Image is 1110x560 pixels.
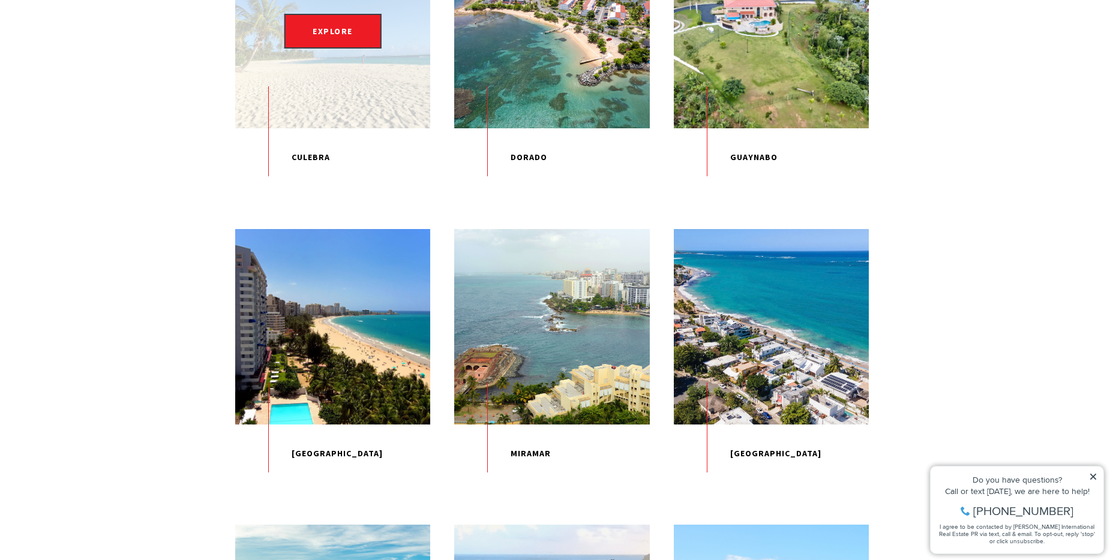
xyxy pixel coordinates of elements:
a: EXPLORE Miramar [454,229,649,483]
div: Call or text [DATE], we are here to help! [13,38,173,47]
span: I agree to be contacted by [PERSON_NAME] International Real Estate PR via text, call & email. To ... [15,74,171,97]
a: EXPLORE [GEOGRAPHIC_DATA] [674,229,869,483]
p: [GEOGRAPHIC_DATA] [235,424,430,483]
div: Do you have questions? [13,27,173,35]
span: EXPLORE [284,14,382,49]
p: Guaynabo [674,128,869,187]
p: Miramar [454,424,649,483]
p: [GEOGRAPHIC_DATA] [674,424,869,483]
p: Culebra [235,128,430,187]
span: [PHONE_NUMBER] [49,56,149,68]
a: EXPLORE [GEOGRAPHIC_DATA] [235,229,430,483]
p: Dorado [454,128,649,187]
